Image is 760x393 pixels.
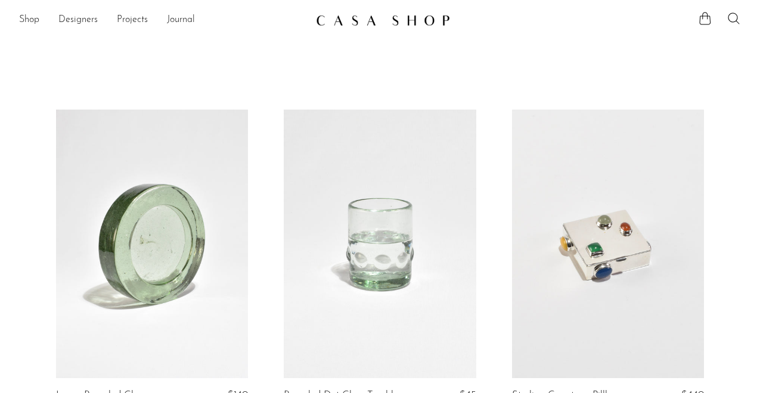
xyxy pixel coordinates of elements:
a: Projects [117,13,148,28]
a: Shop [19,13,39,28]
ul: NEW HEADER MENU [19,10,306,30]
a: Designers [58,13,98,28]
a: Journal [167,13,195,28]
nav: Desktop navigation [19,10,306,30]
